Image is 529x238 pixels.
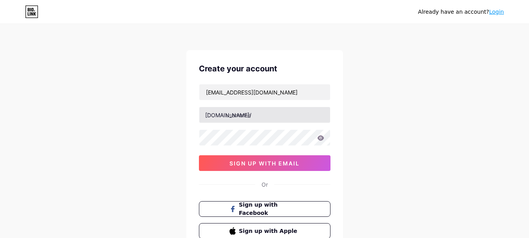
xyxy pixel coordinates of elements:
[199,155,330,171] button: sign up with email
[205,111,251,119] div: [DOMAIN_NAME]/
[199,107,330,123] input: username
[418,8,504,16] div: Already have an account?
[262,180,268,189] div: Or
[199,63,330,74] div: Create your account
[489,9,504,15] a: Login
[229,160,300,167] span: sign up with email
[239,201,300,217] span: Sign up with Facebook
[199,201,330,217] button: Sign up with Facebook
[239,227,300,235] span: Sign up with Apple
[199,84,330,100] input: Email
